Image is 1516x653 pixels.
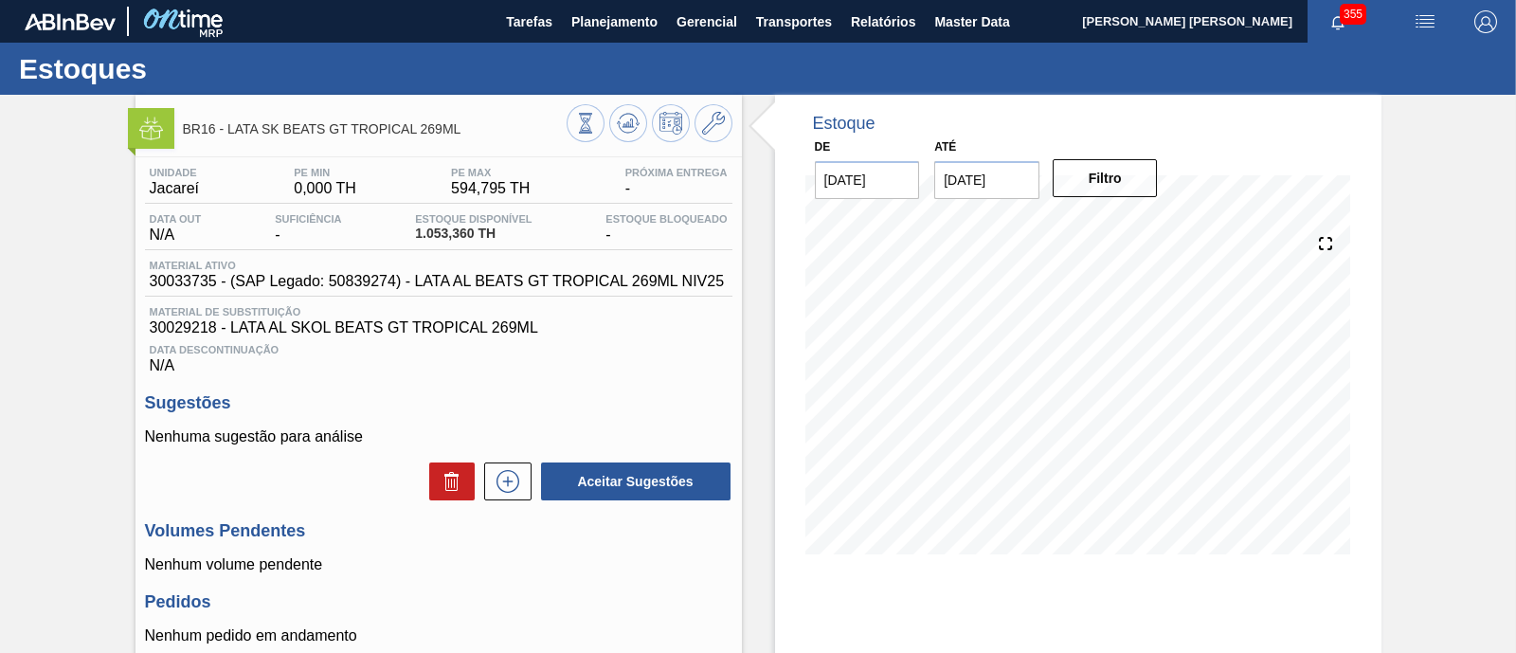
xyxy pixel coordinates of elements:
img: Logout [1474,10,1497,33]
span: Material de Substituição [150,306,728,317]
img: TNhmsLtSVTkK8tSr43FrP2fwEKptu5GPRR3wAAAABJRU5ErkJggg== [25,13,116,30]
div: - [621,167,732,197]
button: Visão Geral dos Estoques [567,104,605,142]
div: Excluir Sugestões [420,463,475,500]
div: N/A [145,336,732,374]
button: Notificações [1308,9,1368,35]
label: De [815,140,831,154]
span: Estoque Disponível [415,213,532,225]
span: Tarefas [506,10,552,33]
span: 30029218 - LATA AL SKOL BEATS GT TROPICAL 269ML [150,319,728,336]
p: Nenhuma sugestão para análise [145,428,732,445]
span: Unidade [150,167,199,178]
span: Data Descontinuação [150,344,728,355]
h3: Sugestões [145,393,732,413]
button: Aceitar Sugestões [541,463,731,500]
input: dd/mm/yyyy [934,161,1039,199]
div: Nova sugestão [475,463,532,500]
input: dd/mm/yyyy [815,161,920,199]
div: Estoque [813,114,875,134]
img: Ícone [139,117,163,140]
span: 355 [1340,4,1366,25]
button: Atualizar Gráfico [609,104,647,142]
button: Ir ao Master Data / Geral [695,104,732,142]
span: Transportes [756,10,832,33]
span: BR16 - LATA SK BEATS GT TROPICAL 269ML [183,122,567,136]
span: 0,000 TH [294,180,356,197]
span: 30033735 - (SAP Legado: 50839274) - LATA AL BEATS GT TROPICAL 269ML NIV25 [150,273,725,290]
img: userActions [1414,10,1436,33]
span: Suficiência [275,213,341,225]
span: PE MIN [294,167,356,178]
p: Nenhum volume pendente [145,556,732,573]
div: - [601,213,731,244]
div: - [270,213,346,244]
h1: Estoques [19,58,355,80]
span: Estoque Bloqueado [605,213,727,225]
button: Filtro [1053,159,1158,197]
div: N/A [145,213,207,244]
span: Gerencial [677,10,737,33]
span: Planejamento [571,10,658,33]
span: 594,795 TH [451,180,530,197]
span: Data out [150,213,202,225]
span: Master Data [934,10,1009,33]
span: Próxima Entrega [625,167,728,178]
span: Relatórios [851,10,915,33]
button: Programar Estoque [652,104,690,142]
span: Jacareí [150,180,199,197]
p: Nenhum pedido em andamento [145,627,732,644]
label: Até [934,140,956,154]
h3: Volumes Pendentes [145,521,732,541]
span: PE MAX [451,167,530,178]
span: Material ativo [150,260,725,271]
span: 1.053,360 TH [415,227,532,241]
div: Aceitar Sugestões [532,461,732,502]
h3: Pedidos [145,592,732,612]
